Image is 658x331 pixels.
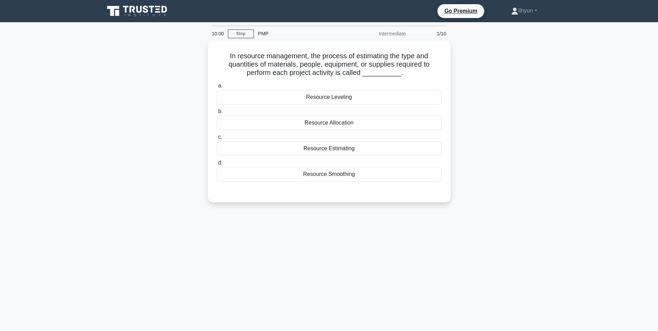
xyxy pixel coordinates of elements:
h5: In resource management, the process of estimating the type and quantities of materials, people, e... [216,52,442,77]
div: 10:00 [208,27,228,41]
span: b. [218,108,223,114]
a: Ilhyun [495,4,554,18]
div: Resource Smoothing [217,167,442,181]
div: Resource Leveling [217,90,442,104]
div: 1/10 [410,27,451,41]
div: Intermediate [349,27,410,41]
a: Stop [228,29,254,38]
div: Resource Estimating [217,141,442,156]
a: Go Premium [440,7,481,15]
span: c. [218,134,222,140]
div: Resource Allocation [217,116,442,130]
div: PMP [254,27,349,41]
span: d. [218,160,223,165]
span: a. [218,83,223,88]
